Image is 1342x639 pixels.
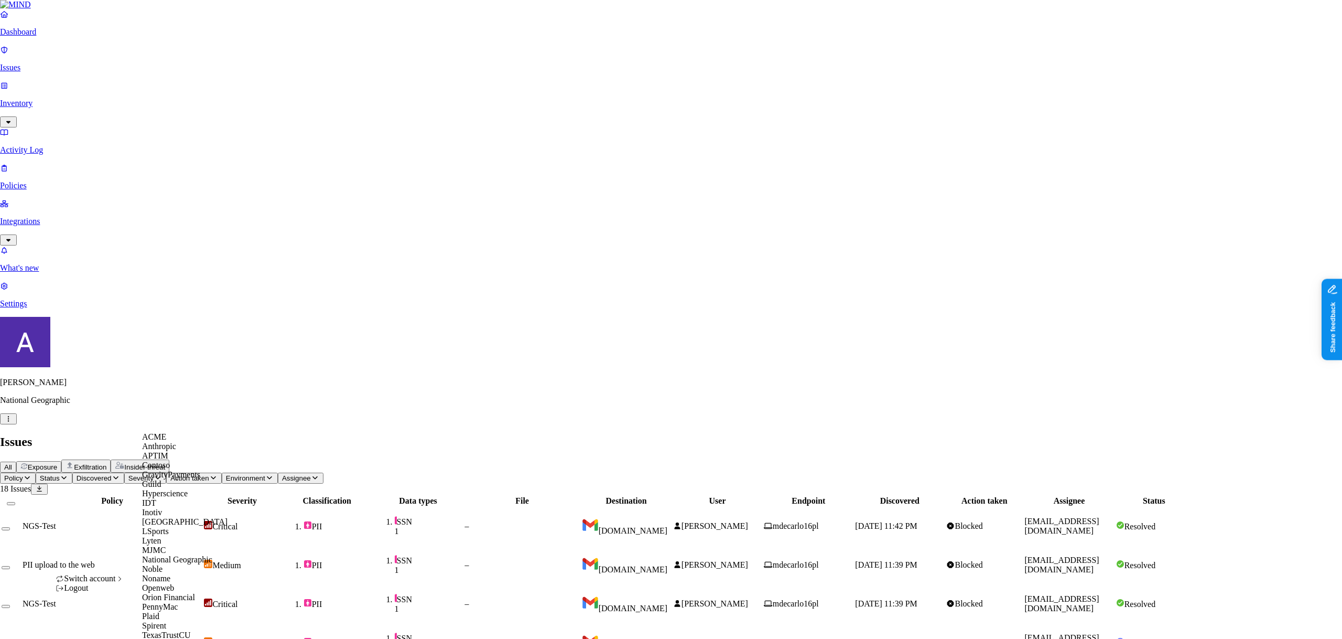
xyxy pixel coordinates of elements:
span: Plaid [142,612,159,621]
span: LSports [142,527,169,536]
span: Lyten [142,536,161,545]
span: GravityPayments [142,470,200,479]
span: Contoso [142,461,170,470]
span: [GEOGRAPHIC_DATA] [142,517,228,526]
span: Orion Financial [142,593,195,602]
span: Spirent [142,621,166,630]
span: Noble [142,565,163,573]
span: MJMC [142,546,166,555]
span: Inotiv [142,508,162,517]
span: ACME [142,432,166,441]
div: Logout [56,583,124,593]
span: Guild [142,480,161,488]
span: PennyMac [142,602,178,611]
span: Hyperscience [142,489,188,498]
span: Anthropic [142,442,176,451]
span: Openweb [142,583,174,592]
span: Switch account [64,574,115,583]
span: IDT [142,498,156,507]
span: Noname [142,574,170,583]
span: National Geographic [142,555,212,564]
span: APTIM [142,451,168,460]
